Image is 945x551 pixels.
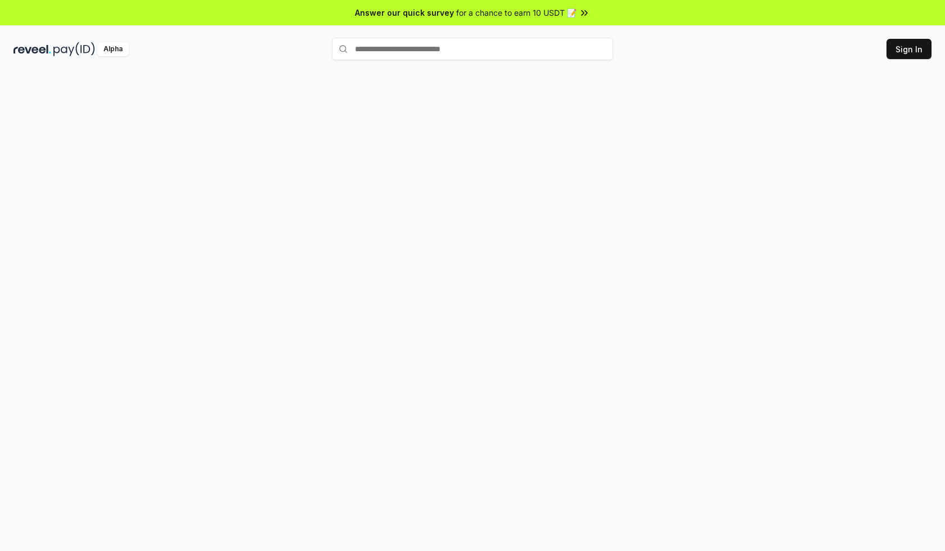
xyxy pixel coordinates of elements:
[53,42,95,56] img: pay_id
[456,7,577,19] span: for a chance to earn 10 USDT 📝
[13,42,51,56] img: reveel_dark
[355,7,454,19] span: Answer our quick survey
[886,39,931,59] button: Sign In
[97,42,129,56] div: Alpha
